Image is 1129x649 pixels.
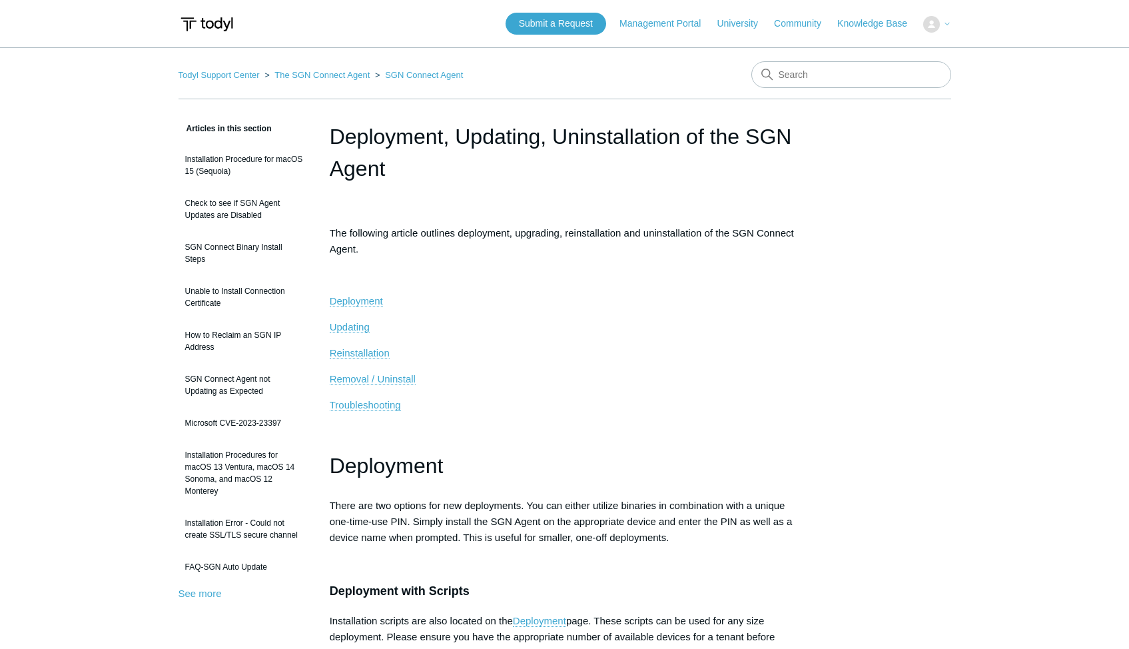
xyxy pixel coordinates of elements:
[179,554,310,580] a: FAQ-SGN Auto Update
[372,70,463,80] li: SGN Connect Agent
[179,70,262,80] li: Todyl Support Center
[330,121,800,185] h1: Deployment, Updating, Uninstallation of the SGN Agent
[179,510,310,548] a: Installation Error - Could not create SSL/TLS secure channel
[330,399,401,411] a: Troubleshooting
[179,124,272,133] span: Articles in this section
[330,347,390,359] a: Reinstallation
[179,366,310,404] a: SGN Connect Agent not Updating as Expected
[506,13,606,35] a: Submit a Request
[330,500,793,543] span: There are two options for new deployments. You can either utilize binaries in combination with a ...
[717,17,771,31] a: University
[330,321,370,333] a: Updating
[262,70,372,80] li: The SGN Connect Agent
[274,70,370,80] a: The SGN Connect Agent
[330,227,794,255] span: The following article outlines deployment, upgrading, reinstallation and uninstallation of the SG...
[179,70,260,80] a: Todyl Support Center
[330,347,390,358] span: Reinstallation
[179,279,310,316] a: Unable to Install Connection Certificate
[330,373,416,385] a: Removal / Uninstall
[513,615,566,627] a: Deployment
[179,147,310,184] a: Installation Procedure for macOS 15 (Sequoia)
[330,454,444,478] span: Deployment
[330,399,401,410] span: Troubleshooting
[179,323,310,360] a: How to Reclaim an SGN IP Address
[385,70,463,80] a: SGN Connect Agent
[179,442,310,504] a: Installation Procedures for macOS 13 Ventura, macOS 14 Sonoma, and macOS 12 Monterey
[179,12,235,37] img: Todyl Support Center Help Center home page
[179,191,310,228] a: Check to see if SGN Agent Updates are Disabled
[179,235,310,272] a: SGN Connect Binary Install Steps
[179,410,310,436] a: Microsoft CVE-2023-23397
[330,373,416,384] span: Removal / Uninstall
[619,17,714,31] a: Management Portal
[837,17,921,31] a: Knowledge Base
[751,61,951,88] input: Search
[774,17,835,31] a: Community
[179,588,222,599] a: See more
[330,584,470,598] span: Deployment with Scripts
[330,615,513,626] span: Installation scripts are also located on the
[330,295,383,307] a: Deployment
[330,321,370,332] span: Updating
